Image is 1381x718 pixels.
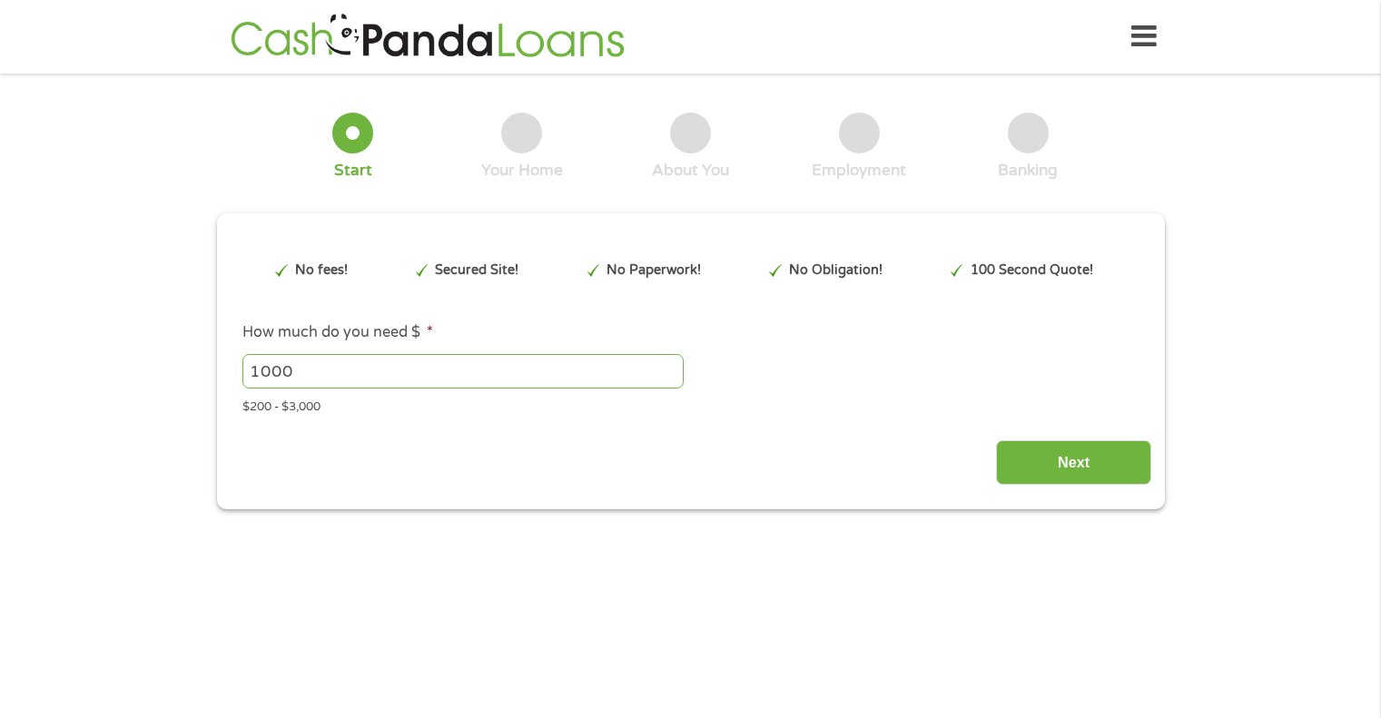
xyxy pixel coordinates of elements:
[435,261,518,280] p: Secured Site!
[812,161,906,181] div: Employment
[295,261,348,280] p: No fees!
[242,323,433,342] label: How much do you need $
[481,161,563,181] div: Your Home
[996,440,1151,485] input: Next
[607,261,701,280] p: No Paperwork!
[225,11,630,63] img: GetLoanNow Logo
[789,261,883,280] p: No Obligation!
[998,161,1058,181] div: Banking
[652,161,729,181] div: About You
[971,261,1093,280] p: 100 Second Quote!
[242,392,1138,417] div: $200 - $3,000
[334,161,372,181] div: Start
